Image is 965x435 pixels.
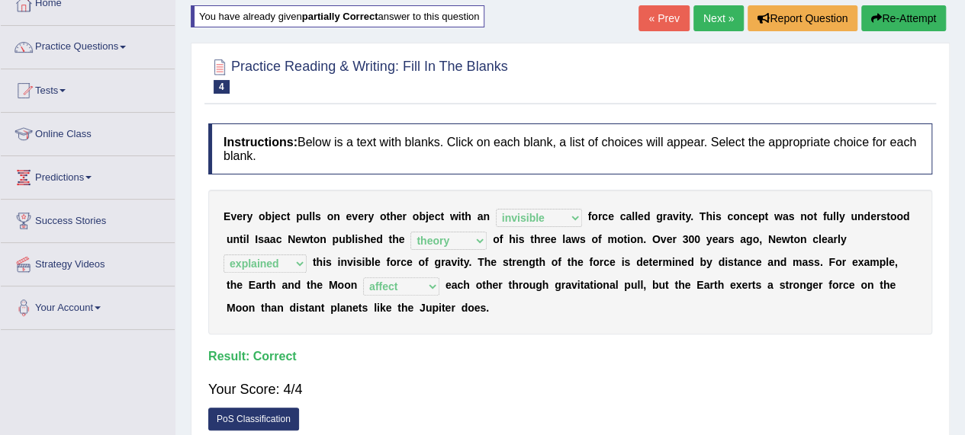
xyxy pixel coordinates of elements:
[256,279,262,291] b: a
[706,210,712,222] b: h
[339,233,346,245] b: u
[462,210,465,222] b: t
[681,256,687,268] b: e
[458,210,462,222] b: i
[740,210,747,222] b: n
[224,136,298,149] b: Instructions:
[682,233,688,245] b: 3
[272,210,275,222] b: j
[693,5,744,31] a: Next »
[255,233,258,245] b: I
[828,256,835,268] b: F
[562,233,565,245] b: l
[833,233,837,245] b: r
[652,256,658,268] b: e
[262,279,265,291] b: r
[372,256,375,268] b: l
[258,233,264,245] b: s
[191,5,484,27] div: You have already given answer to this question
[621,256,624,268] b: i
[571,256,577,268] b: h
[627,233,630,245] b: i
[370,233,376,245] b: e
[864,210,870,222] b: d
[522,256,529,268] b: n
[679,210,682,222] b: i
[333,233,339,245] b: p
[607,233,616,245] b: m
[638,210,644,222] b: e
[309,210,312,222] b: l
[315,210,321,222] b: s
[896,210,903,222] b: o
[358,233,364,245] b: s
[790,233,793,245] b: t
[788,210,794,222] b: s
[737,256,743,268] b: a
[852,256,858,268] b: e
[364,233,371,245] b: h
[478,256,484,268] b: T
[688,233,694,245] b: 0
[833,210,836,222] b: l
[648,256,652,268] b: t
[724,233,728,245] b: r
[397,210,403,222] b: e
[635,210,638,222] b: l
[276,233,282,245] b: c
[353,256,356,268] b: i
[551,233,557,245] b: e
[800,233,807,245] b: n
[743,256,750,268] b: n
[764,210,768,222] b: t
[493,233,500,245] b: o
[303,210,310,222] b: u
[740,233,746,245] b: a
[512,256,516,268] b: r
[725,256,728,268] b: i
[230,210,236,222] b: v
[314,233,320,245] b: o
[767,256,774,268] b: a
[636,256,643,268] b: d
[861,5,946,31] button: Re-Attempt
[718,256,725,268] b: d
[591,233,598,245] b: o
[819,233,822,245] b: l
[643,256,649,268] b: e
[441,256,445,268] b: r
[249,279,256,291] b: E
[886,256,889,268] b: l
[275,210,281,222] b: e
[464,256,469,268] b: y
[344,279,351,291] b: o
[656,210,663,222] b: g
[429,210,435,222] b: e
[1,26,175,64] a: Practice Questions
[227,279,230,291] b: t
[340,256,347,268] b: n
[644,210,651,222] b: d
[800,210,807,222] b: n
[814,256,820,268] b: s
[208,408,299,430] a: PoS Classification
[478,210,484,222] b: a
[434,210,440,222] b: c
[390,210,397,222] b: h
[624,256,630,268] b: s
[364,210,368,222] b: r
[672,256,675,268] b: i
[288,279,294,291] b: n
[365,256,372,268] b: b
[558,256,561,268] b: f
[534,233,541,245] b: h
[880,210,886,222] b: s
[329,279,338,291] b: M
[565,233,571,245] b: a
[895,256,898,268] b: ,
[392,233,399,245] b: h
[351,279,358,291] b: n
[355,233,358,245] b: i
[457,256,460,268] b: i
[813,210,817,222] b: t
